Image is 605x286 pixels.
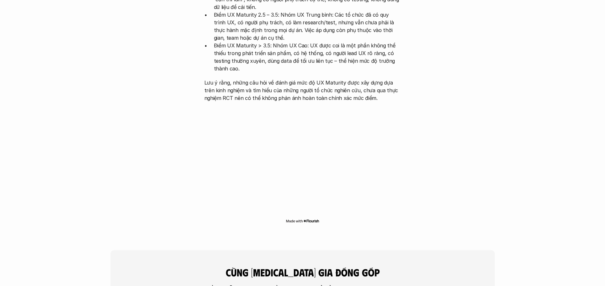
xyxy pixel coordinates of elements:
img: Made with Flourish [286,218,319,224]
p: Điểm UX Maturity 2.5 – 3.5: Nhóm UX Trung bình: Các tổ chức đã có quy trình UX, có người phụ trác... [214,11,401,42]
h4: cùng [MEDICAL_DATA] gia đóng góp [199,266,407,278]
p: Điểm UX Maturity > 3.5: Nhóm UX Cao: UX được coi là một phần không thể thiếu trong phát triển sản... [214,42,401,72]
p: Lưu ý rằng, những câu hỏi về đánh giá mức độ UX Maturity được xây dựng dựa trên kinh nghiệm và tì... [204,79,401,102]
iframe: Interactive or visual content [199,105,407,217]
